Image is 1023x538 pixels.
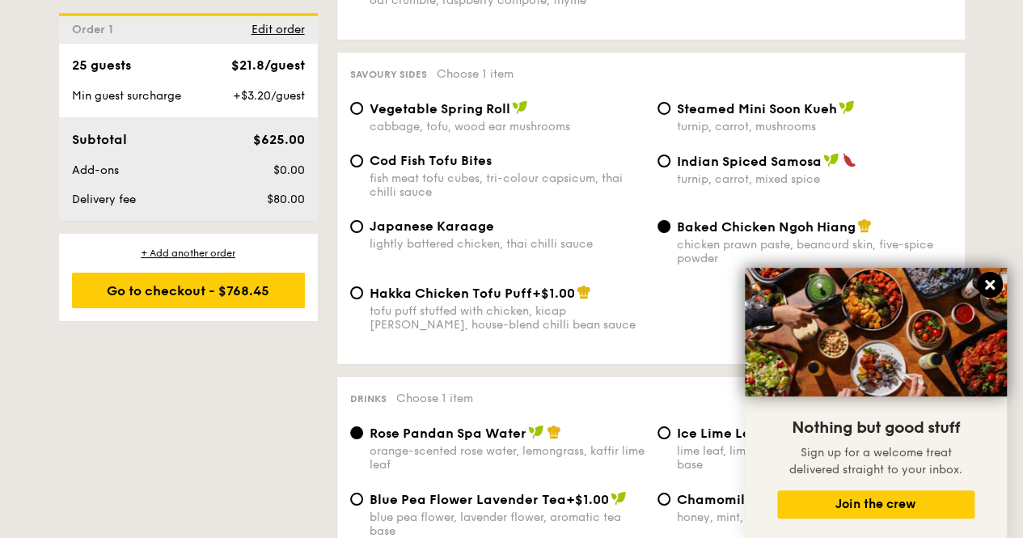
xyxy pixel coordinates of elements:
img: icon-vegan.f8ff3823.svg [528,425,544,439]
div: cabbage, tofu, wood ear mushrooms [370,120,645,133]
div: + Add another order [72,247,305,260]
span: Min guest surcharge [72,89,181,103]
span: Cod Fish Tofu Bites [370,153,492,168]
span: $0.00 [273,163,304,177]
span: Nothing but good stuff [792,418,960,438]
span: +$3.20/guest [232,89,304,103]
span: $80.00 [266,193,304,206]
div: orange-scented rose water, lemongrass, kaffir lime leaf [370,444,645,472]
input: Rose Pandan Spa Waterorange-scented rose water, lemongrass, kaffir lime leaf [350,426,363,439]
div: turnip, carrot, mixed spice [677,172,952,186]
input: Cod Fish Tofu Bitesfish meat tofu cubes, tri-colour capsicum, thai chilli sauce [350,155,363,167]
span: Drinks [350,393,387,405]
span: Chamomile Mint Tea [677,492,812,507]
span: Choose 1 item [396,392,473,405]
img: icon-chef-hat.a58ddaea.svg [857,218,872,233]
div: blue pea flower, lavender flower, aromatic tea base [370,510,645,538]
span: Subtotal [72,132,127,147]
span: Japanese Karaage [370,218,494,234]
span: $625.00 [252,132,304,147]
span: Hakka Chicken Tofu Puff [370,286,532,301]
span: Ice Lime Lemon Tea [677,426,806,441]
img: icon-vegan.f8ff3823.svg [823,153,839,167]
span: Rose Pandan Spa Water [370,426,526,441]
input: Japanese Karaagelightly battered chicken, thai chilli sauce [350,220,363,233]
div: turnip, carrot, mushrooms [677,120,952,133]
span: Baked Chicken Ngoh Hiang [677,219,856,235]
input: Vegetable Spring Rollcabbage, tofu, wood ear mushrooms [350,102,363,115]
span: Indian Spiced Samosa [677,154,822,169]
input: Indian Spiced Samosaturnip, carrot, mixed spice [657,155,670,167]
span: Delivery fee [72,193,136,206]
span: Savoury sides [350,69,427,80]
button: Join the crew [777,490,974,519]
input: Baked Chicken Ngoh Hiangchicken prawn paste, beancurd skin, five-spice powder [657,220,670,233]
input: Ice Lime Lemon Tealime leaf, lime juice, lemon juice, aromatic tea base [657,426,670,439]
span: Blue Pea Flower Lavender Tea [370,492,566,507]
img: icon-chef-hat.a58ddaea.svg [547,425,561,439]
input: Blue Pea Flower Lavender Tea+$1.00blue pea flower, lavender flower, aromatic tea base [350,493,363,506]
div: Go to checkout - $768.45 [72,273,305,308]
div: honey, mint, lemon [677,510,952,524]
span: Order 1 [72,23,120,36]
span: Choose 1 item [437,67,514,81]
span: Edit order [252,23,305,36]
div: $21.8/guest [231,56,305,75]
span: +$1.00 [532,286,575,301]
input: Chamomile Mint Teahoney, mint, lemon [657,493,670,506]
img: icon-vegan.f8ff3823.svg [512,100,528,115]
input: Steamed Mini Soon Kuehturnip, carrot, mushrooms [657,102,670,115]
div: 25 guests [72,56,131,75]
span: +$1.00 [566,492,609,507]
span: Add-ons [72,163,119,177]
img: DSC07876-Edit02-Large.jpeg [745,268,1007,396]
input: Hakka Chicken Tofu Puff+$1.00tofu puff stuffed with chicken, kicap [PERSON_NAME], house-blend chi... [350,286,363,299]
div: fish meat tofu cubes, tri-colour capsicum, thai chilli sauce [370,172,645,199]
button: Close [977,272,1003,298]
div: chicken prawn paste, beancurd skin, five-spice powder [677,238,952,265]
img: icon-vegan.f8ff3823.svg [611,491,627,506]
img: icon-chef-hat.a58ddaea.svg [577,285,591,299]
span: Sign up for a welcome treat delivered straight to your inbox. [789,446,962,477]
span: Steamed Mini Soon Kueh [677,101,837,116]
span: Vegetable Spring Roll [370,101,510,116]
div: lightly battered chicken, thai chilli sauce [370,237,645,251]
img: icon-spicy.37a8142b.svg [842,153,856,167]
img: icon-vegan.f8ff3823.svg [839,100,855,115]
div: tofu puff stuffed with chicken, kicap [PERSON_NAME], house-blend chilli bean sauce [370,304,645,332]
div: lime leaf, lime juice, lemon juice, aromatic tea base [677,444,952,472]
